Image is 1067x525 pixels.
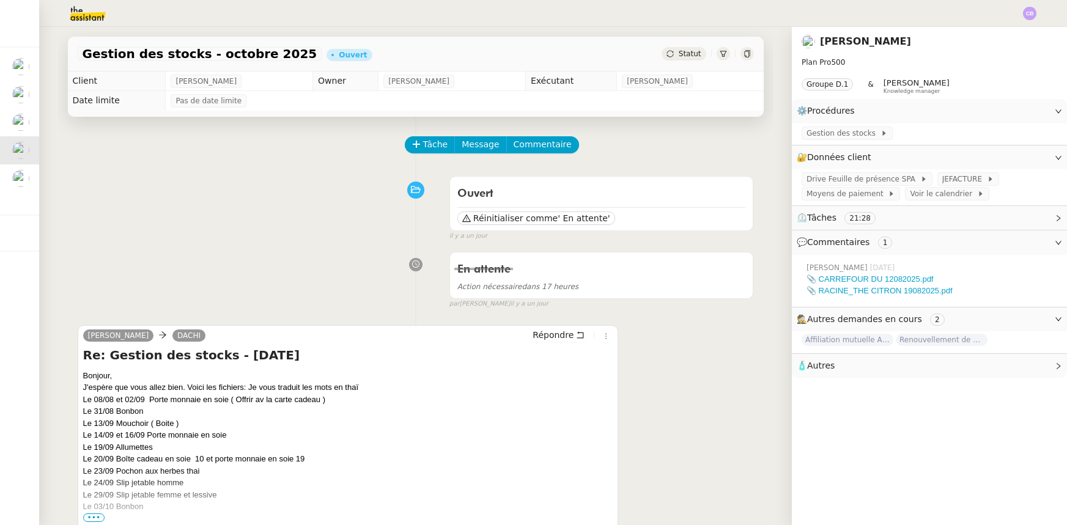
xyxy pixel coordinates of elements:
[797,150,876,164] span: 🔐
[388,75,449,87] span: [PERSON_NAME]
[83,429,613,441] div: Le 14/09 et 16/09 Porte monnaie en soie
[12,86,29,103] img: users%2FW4OQjB9BRtYK2an7yusO0WsYLsD3%2Favatar%2F28027066-518b-424c-8476-65f2e549ac29
[83,347,613,364] h4: Re: Gestion des stocks - [DATE]
[83,405,613,417] div: Le 31/08 Bonbon
[457,211,615,225] button: Réinitialiser comme' En attente'
[83,513,105,522] span: •••
[83,381,613,394] div: J'espère que vous allez bien. Voici les fichiers: Je vous traduit les mots en thaï
[83,48,317,60] span: Gestion des stocks - octobre 2025
[457,282,522,291] span: Action nécessaire
[807,286,953,295] a: 📎 RACINE_THE CITRON 19082025.pdf
[792,206,1067,230] div: ⏲️Tâches 21:28
[83,441,613,453] div: Le 19/09 Allumettes
[423,138,448,152] span: Tâche
[807,106,855,116] span: Procédures
[807,127,881,139] span: Gestion des stocks
[870,262,898,273] span: [DATE]
[175,75,237,87] span: [PERSON_NAME]
[449,299,548,309] small: [PERSON_NAME]
[457,188,493,199] span: Ouvert
[83,465,613,477] div: Le 23/09 Pochon aux herbes thai
[884,78,950,87] span: [PERSON_NAME]
[528,328,589,342] button: Répondre
[514,138,572,152] span: Commentaire
[802,78,853,90] nz-tag: Groupe D.1
[83,501,613,513] div: Le 03/10 Bonbon
[878,237,893,249] nz-tag: 1
[844,212,876,224] nz-tag: 21:28
[525,72,616,91] td: Exécutant
[510,299,548,309] span: il y a un jour
[175,95,242,107] span: Pas de date limite
[807,237,869,247] span: Commentaires
[884,88,940,95] span: Knowledge manager
[449,231,487,241] span: il y a un jour
[506,136,579,153] button: Commentaire
[802,334,893,346] span: Affiliation mutuelle ALLIANZ de 3 salariés
[802,35,815,48] img: users%2F7nLfdXEOePNsgCtodsK58jnyGKv1%2Favatar%2FIMG_1682.jpeg
[449,299,460,309] span: par
[910,188,977,200] span: Voir le calendrier
[339,51,367,59] div: Ouvert
[83,453,613,465] div: Le 20/09 Boîte cadeau en soie 10 et porte monnaie en soie 19
[807,262,870,273] span: [PERSON_NAME]
[930,314,945,326] nz-tag: 2
[68,72,166,91] td: Client
[797,213,886,222] span: ⏲️
[792,99,1067,123] div: ⚙️Procédures
[807,173,920,185] span: Drive Feuille de présence SPA
[807,274,933,284] a: 📎 CARREFOUR DU 12082025.pdf
[792,354,1067,378] div: 🧴Autres
[797,361,835,370] span: 🧴
[807,361,835,370] span: Autres
[797,314,950,324] span: 🕵️
[797,104,860,118] span: ⚙️
[558,212,610,224] span: ' En attente'
[884,78,950,94] app-user-label: Knowledge manager
[83,489,613,501] div: Le 29/09 Slip jetable femme et lessive
[1023,7,1036,20] img: svg
[807,314,922,324] span: Autres demandes en cours
[83,370,613,525] div: Bonjour,
[896,334,988,346] span: Renouvellement de votre offre énergie
[83,330,154,341] a: [PERSON_NAME]
[533,329,574,341] span: Répondre
[792,230,1067,254] div: 💬Commentaires 1
[807,188,888,200] span: Moyens de paiement
[473,212,558,224] span: Réinitialiser comme
[942,173,987,185] span: JEFACTURE
[83,477,613,489] div: Le 24/09 Slip jetable homme
[405,136,456,153] button: Tâche
[457,264,511,275] span: En attente
[831,58,845,67] span: 500
[313,72,378,91] td: Owner
[868,78,873,94] span: &
[462,138,499,152] span: Message
[679,50,701,58] span: Statut
[12,114,29,131] img: users%2FW4OQjB9BRtYK2an7yusO0WsYLsD3%2Favatar%2F28027066-518b-424c-8476-65f2e549ac29
[807,152,871,162] span: Données client
[802,58,831,67] span: Plan Pro
[797,237,897,247] span: 💬
[83,394,613,406] div: Le 08/08 et 02/09 Porte monnaie en soie ( Offrir av la carte cadeau )
[177,331,201,340] span: DACHI
[12,142,29,159] img: users%2F7nLfdXEOePNsgCtodsK58jnyGKv1%2Favatar%2FIMG_1682.jpeg
[68,91,166,111] td: Date limite
[807,213,836,222] span: Tâches
[792,145,1067,169] div: 🔐Données client
[627,75,688,87] span: [PERSON_NAME]
[454,136,506,153] button: Message
[12,170,29,187] img: users%2FRqsVXU4fpmdzH7OZdqyP8LuLV9O2%2Favatar%2F0d6ec0de-1f9c-4f7b-9412-5ce95fe5afa7
[792,307,1067,331] div: 🕵️Autres demandes en cours 2
[820,35,911,47] a: [PERSON_NAME]
[457,282,578,291] span: dans 17 heures
[12,58,29,75] img: users%2FW4OQjB9BRtYK2an7yusO0WsYLsD3%2Favatar%2F28027066-518b-424c-8476-65f2e549ac29
[83,417,613,430] div: Le 13/09 Mouchoir ( Boite )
